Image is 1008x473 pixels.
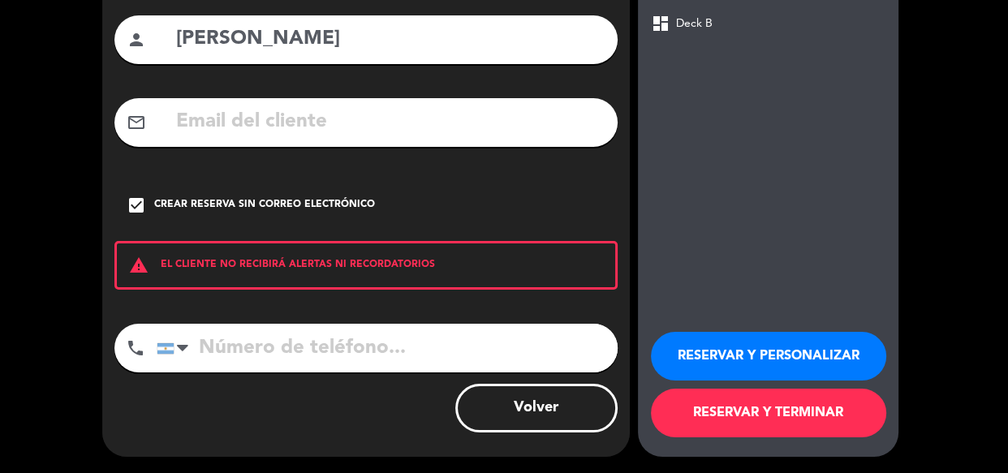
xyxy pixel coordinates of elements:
[174,23,605,56] input: Nombre del cliente
[127,30,146,49] i: person
[127,113,146,132] i: mail_outline
[154,197,375,213] div: Crear reserva sin correo electrónico
[117,256,161,275] i: warning
[651,389,886,437] button: RESERVAR Y TERMINAR
[114,241,618,290] div: EL CLIENTE NO RECIBIRÁ ALERTAS NI RECORDATORIOS
[651,332,886,381] button: RESERVAR Y PERSONALIZAR
[651,14,670,33] span: dashboard
[157,325,195,372] div: Argentina: +54
[455,384,618,432] button: Volver
[126,338,145,358] i: phone
[174,105,605,139] input: Email del cliente
[157,324,618,372] input: Número de teléfono...
[127,196,146,215] i: check_box
[676,15,713,33] span: Deck B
